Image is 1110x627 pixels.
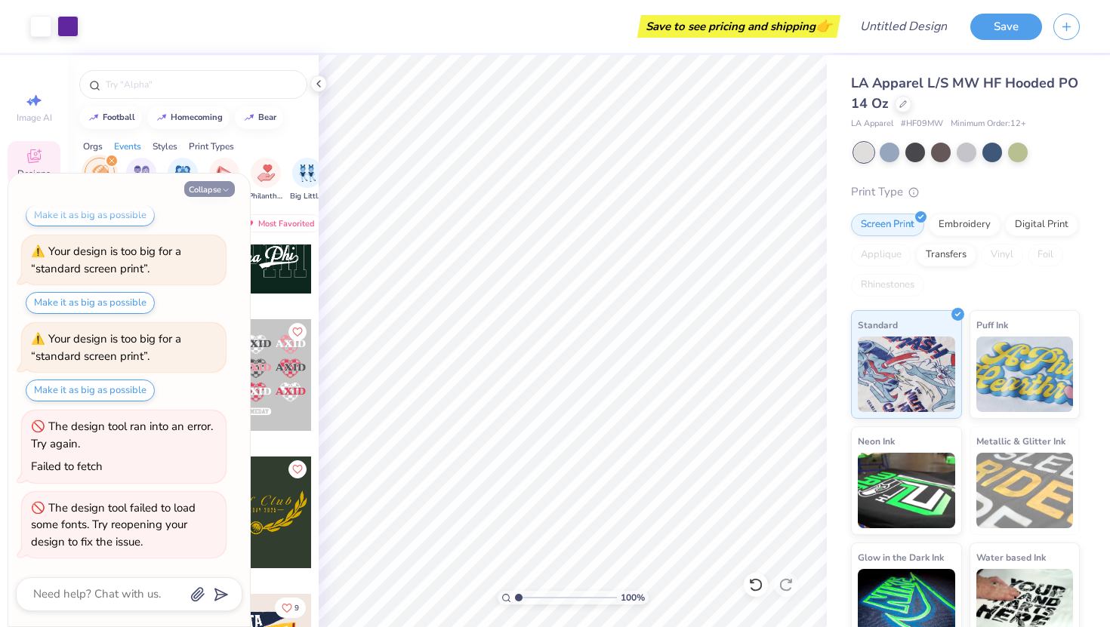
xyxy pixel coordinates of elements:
[290,158,325,202] button: filter button
[114,140,141,153] div: Events
[858,549,944,565] span: Glow in the Dark Ink
[79,106,142,129] button: football
[31,331,181,364] div: Your design is too big for a “standard screen print”.
[851,118,893,131] span: LA Apparel
[243,113,255,122] img: trend_line.gif
[207,158,242,202] button: filter button
[976,549,1046,565] span: Water based Ink
[147,106,230,129] button: homecoming
[621,591,645,604] span: 100 %
[248,191,283,202] span: Philanthropy
[207,158,242,202] div: filter for PR & General
[290,191,325,202] span: Big Little Reveal
[165,158,200,202] div: filter for Rush & Bid
[174,164,192,182] img: Rush & Bid Image
[901,118,943,131] span: # HF09MW
[31,244,181,276] div: Your design is too big for a “standard screen print”.
[91,164,109,182] img: Game Day Image
[981,244,1023,266] div: Vinyl
[976,433,1065,449] span: Metallic & Glitter Ink
[288,460,307,478] button: Like
[816,17,832,35] span: 👉
[858,317,898,333] span: Standard
[858,337,955,412] img: Standard
[976,317,1008,333] span: Puff Ink
[31,500,196,549] div: The design tool failed to load some fonts. Try reopening your design to fix the issue.
[851,244,911,266] div: Applique
[82,158,117,202] div: filter for Game Day
[858,433,895,449] span: Neon Ink
[851,214,924,236] div: Screen Print
[858,453,955,528] img: Neon Ink
[31,419,213,451] div: The design tool ran into an error. Try again.
[83,140,103,153] div: Orgs
[153,140,177,153] div: Styles
[31,459,103,474] div: Failed to fetch
[165,158,200,202] button: filter button
[929,214,1001,236] div: Embroidery
[641,15,837,38] div: Save to see pricing and shipping
[288,323,307,341] button: Like
[82,158,117,202] button: filter button
[236,214,322,232] div: Most Favorited
[976,453,1074,528] img: Metallic & Glitter Ink
[124,158,159,202] div: filter for Parent's Weekend
[133,164,150,182] img: Parent's Weekend Image
[235,106,283,129] button: bear
[294,604,299,612] span: 9
[851,74,1078,112] span: LA Apparel L/S MW HF Hooded PO 14 Oz
[104,77,298,92] input: Try "Alpha"
[275,598,306,618] button: Like
[290,158,325,202] div: filter for Big Little Reveal
[103,113,135,121] div: football
[156,113,168,122] img: trend_line.gif
[851,183,1080,201] div: Print Type
[951,118,1026,131] span: Minimum Order: 12 +
[184,181,235,197] button: Collapse
[257,164,275,182] img: Philanthropy Image
[916,244,976,266] div: Transfers
[26,204,155,226] button: Make it as big as possible
[216,164,233,182] img: PR & General Image
[26,292,155,314] button: Make it as big as possible
[17,112,52,124] span: Image AI
[1028,244,1063,266] div: Foil
[17,168,51,180] span: Designs
[189,140,234,153] div: Print Types
[88,113,100,122] img: trend_line.gif
[248,158,283,202] div: filter for Philanthropy
[1005,214,1078,236] div: Digital Print
[851,274,924,297] div: Rhinestones
[976,337,1074,412] img: Puff Ink
[26,380,155,401] button: Make it as big as possible
[970,14,1042,40] button: Save
[124,158,159,202] button: filter button
[248,158,283,202] button: filter button
[171,113,223,121] div: homecoming
[258,113,276,121] div: bear
[848,11,959,41] input: Untitled Design
[299,164,316,182] img: Big Little Reveal Image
